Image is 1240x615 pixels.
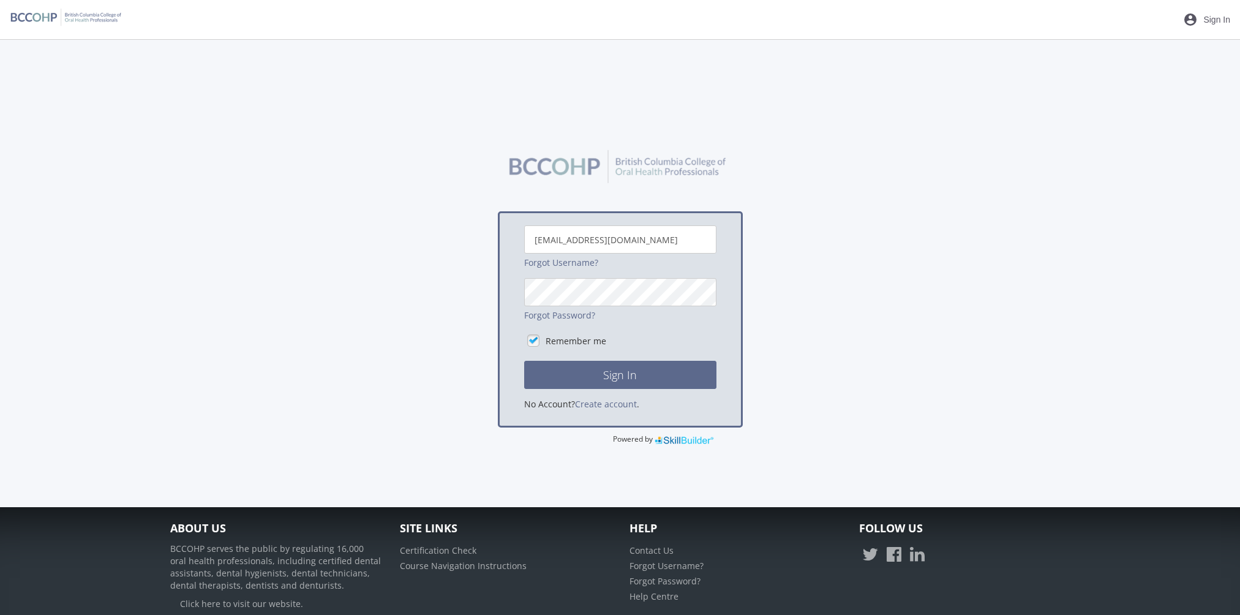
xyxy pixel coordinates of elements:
[629,545,674,556] a: Contact Us
[629,523,841,535] h4: Help
[180,598,303,609] a: Click here to visit our website.
[575,398,637,410] a: Create account
[859,523,1070,535] h4: Follow Us
[629,560,704,572] a: Forgot Username?
[170,543,381,592] p: BCCOHP serves the public by regulating 16,000 oral health professionals, including certified dent...
[524,361,716,389] button: Sign In
[655,434,715,446] img: SkillBuilder
[629,575,701,587] a: Forgot Password?
[524,225,716,254] input: Username
[524,398,639,410] span: No Account? .
[1183,12,1198,27] mat-icon: account_circle
[1203,9,1230,31] span: Sign In
[400,545,476,556] a: Certification Check
[524,257,598,268] a: Forgot Username?
[170,523,381,535] h4: About Us
[613,434,653,445] span: Powered by
[400,523,611,535] h4: Site Links
[629,590,678,602] a: Help Centre
[524,309,595,321] a: Forgot Password?
[546,335,606,347] label: Remember me
[400,560,527,572] a: Course Navigation Instructions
